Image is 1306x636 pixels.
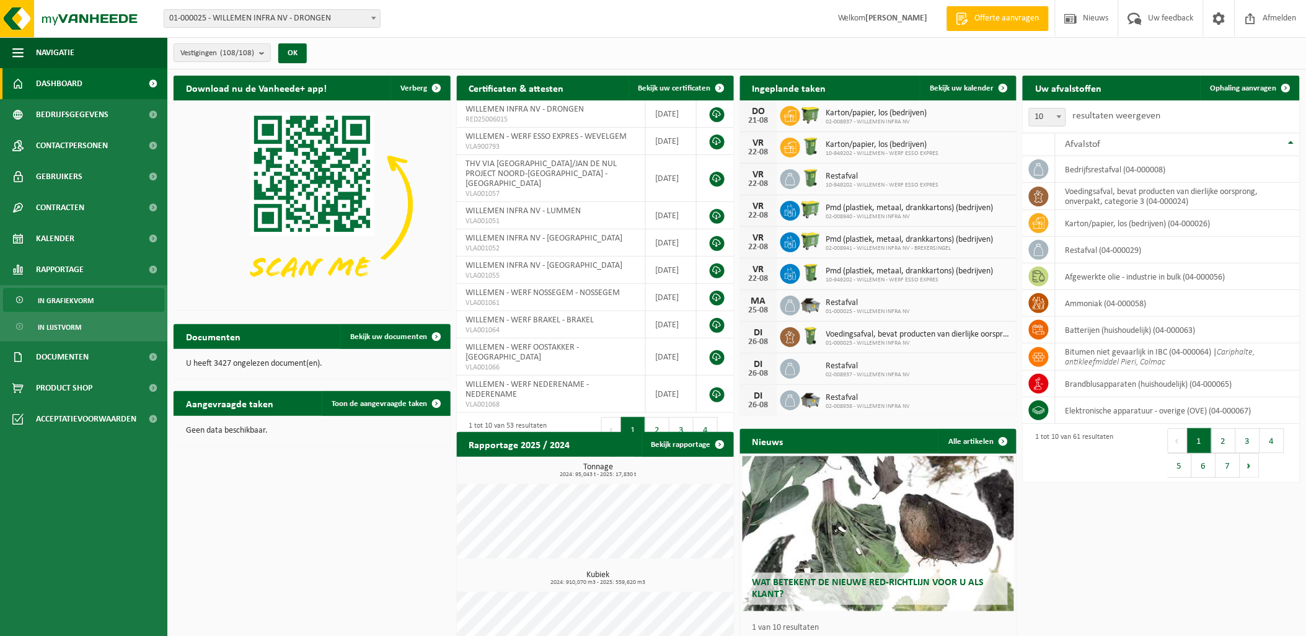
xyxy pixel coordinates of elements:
td: bedrijfsrestafval (04-000008) [1056,156,1300,183]
span: Bedrijfsgegevens [36,99,108,130]
span: 01-000025 - WILLEMEN INFRA NV - DRONGEN [164,9,381,28]
div: 25-08 [746,306,771,315]
td: batterijen (huishoudelijk) (04-000063) [1056,317,1300,343]
span: WILLEMEN - WERF ESSO EXPRES - WEVELGEM [466,132,627,141]
span: WILLEMEN INFRA NV - DRONGEN [466,105,585,114]
h2: Download nu de Vanheede+ app! [174,76,339,100]
img: Download de VHEPlus App [174,100,451,308]
span: In lijstvorm [38,316,81,339]
span: 10-949202 - WILLEMEN - WERF ESSO EXPRES [826,150,939,157]
span: Afvalstof [1065,139,1100,149]
span: VLA001055 [466,271,636,281]
span: WILLEMEN INFRA NV - [GEOGRAPHIC_DATA] [466,261,623,270]
img: WB-0240-HPE-GN-50 [800,262,821,283]
div: DI [746,360,771,369]
span: Contracten [36,192,84,223]
span: 10 [1029,108,1066,126]
span: 10 [1030,108,1066,126]
span: WILLEMEN INFRA NV - [GEOGRAPHIC_DATA] [466,234,623,243]
td: [DATE] [646,202,697,229]
span: Pmd (plastiek, metaal, drankkartons) (bedrijven) [826,235,994,245]
span: Contactpersonen [36,130,108,161]
span: THV VIA [GEOGRAPHIC_DATA]/JAN DE NUL PROJECT NOORD-[GEOGRAPHIC_DATA] - [GEOGRAPHIC_DATA] [466,159,617,188]
span: VLA001064 [466,325,636,335]
span: Restafval [826,361,911,371]
span: Product Shop [36,373,92,404]
a: Bekijk uw kalender [920,76,1015,100]
span: Karton/papier, los (bedrijven) [826,108,927,118]
div: 26-08 [746,401,771,410]
span: WILLEMEN INFRA NV - LUMMEN [466,206,581,216]
span: VLA001052 [466,244,636,254]
button: 1 [1188,428,1212,453]
span: VLA001068 [466,400,636,410]
button: 1 [621,417,645,442]
td: [DATE] [646,100,697,128]
div: 22-08 [746,180,771,188]
button: 6 [1192,453,1216,478]
div: 26-08 [746,338,771,347]
img: WB-1100-HPE-GN-50 [800,104,821,125]
div: MA [746,296,771,306]
a: Ophaling aanvragen [1201,76,1299,100]
strong: [PERSON_NAME] [866,14,928,23]
td: brandblusapparaten (huishoudelijk) (04-000065) [1056,371,1300,397]
span: RED25006015 [466,115,636,125]
button: Previous [1168,428,1188,453]
span: Ophaling aanvragen [1211,84,1277,92]
h2: Ingeplande taken [740,76,839,100]
td: ammoniak (04-000058) [1056,290,1300,317]
span: Restafval [826,393,911,403]
div: DI [746,328,771,338]
p: Geen data beschikbaar. [186,426,438,435]
span: Bekijk uw documenten [350,333,428,341]
button: 2 [645,417,669,442]
img: WB-0240-HPE-GN-50 [800,136,821,157]
span: In grafiekvorm [38,289,94,312]
span: 10-949202 - WILLEMEN - WERF ESSO EXPRES [826,182,939,189]
span: Toon de aangevraagde taken [332,400,428,408]
span: Offerte aanvragen [972,12,1043,25]
button: 7 [1216,453,1240,478]
span: WILLEMEN - WERF NEDERENAME - NEDERENAME [466,380,589,399]
a: Alle artikelen [938,429,1015,454]
td: [DATE] [646,257,697,284]
p: 1 van 10 resultaten [752,624,1011,632]
span: 02-008941 - WILLEMEN INFRA NV - BREKERSINGEL [826,245,994,252]
span: 02-008937 - WILLEMEN INFRA NV [826,118,927,126]
span: Restafval [826,298,911,308]
span: 02-008940 - WILLEMEN INFRA NV [826,213,994,221]
span: WILLEMEN - WERF OOSTAKKER - [GEOGRAPHIC_DATA] [466,343,580,362]
span: Pmd (plastiek, metaal, drankkartons) (bedrijven) [826,267,994,276]
a: Offerte aanvragen [946,6,1049,31]
img: WB-0660-HPE-GN-50 [800,199,821,220]
span: WILLEMEN - WERF NOSSEGEM - NOSSEGEM [466,288,620,298]
span: Gebruikers [36,161,82,192]
td: [DATE] [646,229,697,257]
div: VR [746,265,771,275]
button: Next [1240,453,1260,478]
span: 01-000025 - WILLEMEN INFRA NV - DRONGEN [164,10,380,27]
span: VLA001066 [466,363,636,373]
div: VR [746,138,771,148]
div: DI [746,391,771,401]
a: In grafiekvorm [3,288,164,312]
h2: Documenten [174,324,253,348]
a: Toon de aangevraagde taken [322,391,449,416]
img: WB-5000-GAL-GY-01 [800,389,821,410]
h2: Certificaten & attesten [457,76,576,100]
div: 22-08 [746,211,771,220]
td: elektronische apparatuur - overige (OVE) (04-000067) [1056,397,1300,424]
i: Cariphalte, antikleefmiddel Pieri, Colmac [1065,348,1255,367]
span: Vestigingen [180,44,254,63]
td: [DATE] [646,128,697,155]
span: Documenten [36,342,89,373]
button: 2 [1212,428,1236,453]
img: WB-0660-HPE-GN-50 [800,231,821,252]
h3: Kubiek [463,571,734,586]
button: 4 [1260,428,1284,453]
td: bitumen niet gevaarlijk in IBC (04-000064) | [1056,343,1300,371]
td: [DATE] [646,311,697,338]
span: Bekijk uw kalender [930,84,994,92]
button: OK [278,43,307,63]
